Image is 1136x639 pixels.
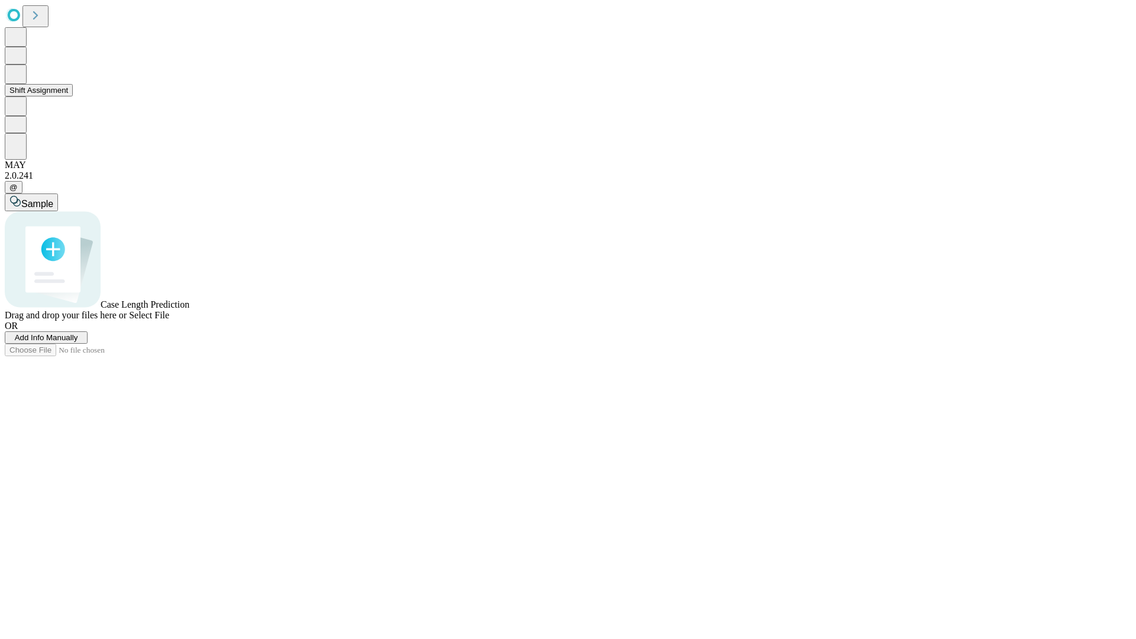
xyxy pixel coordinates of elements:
[9,183,18,192] span: @
[5,84,73,96] button: Shift Assignment
[129,310,169,320] span: Select File
[21,199,53,209] span: Sample
[5,181,22,193] button: @
[5,310,127,320] span: Drag and drop your files here or
[101,299,189,309] span: Case Length Prediction
[5,170,1131,181] div: 2.0.241
[5,160,1131,170] div: MAY
[5,193,58,211] button: Sample
[15,333,78,342] span: Add Info Manually
[5,321,18,331] span: OR
[5,331,88,344] button: Add Info Manually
